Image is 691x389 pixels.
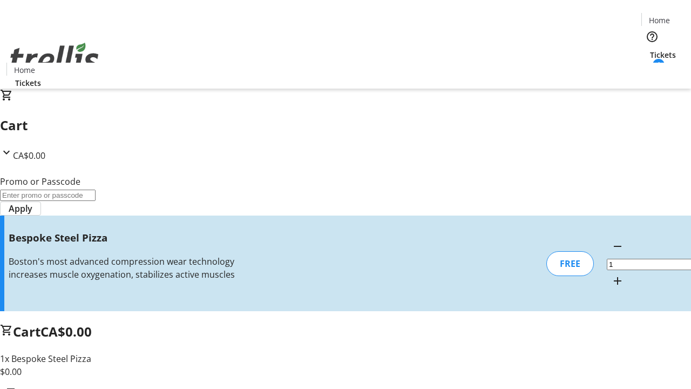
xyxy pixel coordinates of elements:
button: Increment by one [607,270,628,292]
button: Help [641,26,663,48]
a: Tickets [641,49,685,61]
span: CA$0.00 [40,323,92,340]
span: Tickets [15,77,41,89]
span: Home [14,64,35,76]
div: FREE [546,251,594,276]
button: Decrement by one [607,236,628,257]
div: Boston's most advanced compression wear technology increases muscle oxygenation, stabilizes activ... [9,255,245,281]
a: Home [642,15,676,26]
a: Tickets [6,77,50,89]
span: CA$0.00 [13,150,45,162]
a: Home [7,64,42,76]
span: Tickets [650,49,676,61]
img: Orient E2E Organization snFSWMUpU5's Logo [6,31,103,85]
span: Apply [9,202,32,215]
span: Home [649,15,670,26]
button: Cart [641,61,663,82]
h3: Bespoke Steel Pizza [9,230,245,245]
